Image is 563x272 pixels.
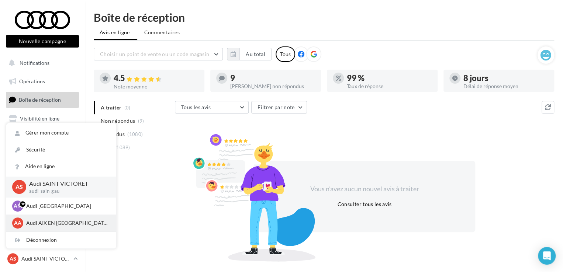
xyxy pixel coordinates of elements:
div: 8 jours [463,74,548,82]
span: Choisir un point de vente ou un code magasin [100,51,209,57]
div: 4.5 [114,74,198,83]
a: PLV et print personnalisable [4,166,80,188]
div: Déconnexion [6,232,116,248]
p: audi-sain-gau [29,188,104,195]
span: Visibilité en ligne [20,115,59,122]
a: Gérer mon compte [6,125,116,141]
div: 9 [230,74,315,82]
span: Non répondus [101,117,135,125]
div: Vous n'avez aucun nouvel avis à traiter [301,184,428,194]
div: Délai de réponse moyen [463,84,548,89]
span: Commentaires [144,29,180,35]
button: Notifications [4,55,77,71]
button: Choisir un point de vente ou un code magasin [94,48,223,60]
p: Audi SAINT VICTORET [21,255,70,262]
div: Open Intercom Messenger [538,247,556,265]
button: Tous les avis [175,101,249,114]
div: Taux de réponse [347,84,432,89]
span: AA [14,219,21,227]
span: AS [10,255,16,262]
a: Opérations [4,74,80,89]
a: Médiathèque [4,147,80,163]
span: Tous les avis [181,104,211,110]
a: Boîte de réception [4,92,80,108]
a: Aide en ligne [6,158,116,175]
a: Visibilité en ligne [4,111,80,126]
p: Audi AIX EN [GEOGRAPHIC_DATA] [26,219,107,227]
div: Note moyenne [114,84,198,89]
div: 99 % [347,74,432,82]
span: (9) [138,118,144,124]
div: Tous [276,46,295,62]
span: AM [14,202,22,210]
span: AS [15,183,23,191]
button: Nouvelle campagne [6,35,79,48]
span: Opérations [19,78,45,84]
div: [PERSON_NAME] non répondus [230,84,315,89]
a: Campagnes [4,129,80,145]
span: Boîte de réception [19,97,61,103]
a: Sécurité [6,142,116,158]
button: Au total [227,48,272,60]
span: Notifications [20,60,49,66]
div: Boîte de réception [94,12,554,23]
span: (1089) [115,144,130,150]
button: Consulter tous les avis [334,200,394,209]
button: Au total [239,48,272,60]
button: Filtrer par note [251,101,307,114]
span: (1080) [127,131,143,137]
p: Audi SAINT VICTORET [29,179,104,188]
a: AS Audi SAINT VICTORET [6,252,79,266]
p: Audi [GEOGRAPHIC_DATA] [26,202,107,210]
